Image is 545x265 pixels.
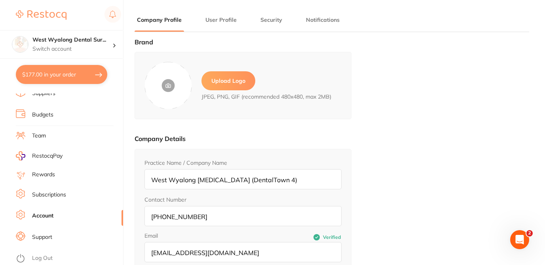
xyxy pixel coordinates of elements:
button: $177.00 in your order [16,65,107,84]
label: Email [144,233,243,239]
button: Security [258,16,285,24]
img: Restocq Logo [16,10,66,20]
label: Brand [135,38,153,46]
a: Budgets [32,111,53,119]
a: Team [32,132,46,140]
span: 2 [526,230,533,236]
a: Support [32,233,52,241]
button: Company Profile [135,16,184,24]
img: West Wyalong Dental Surgery (DentalTown 4) [12,36,28,52]
label: Practice Name / Company Name [144,160,227,166]
iframe: Intercom live chat [510,230,529,249]
span: Verified [323,234,341,240]
a: Log Out [32,254,53,262]
button: Notifications [304,16,342,24]
h4: West Wyalong Dental Surgery (DentalTown 4) [32,36,112,44]
button: Log Out [16,252,121,265]
img: RestocqPay [16,151,25,160]
button: User Profile [203,16,239,24]
a: Account [32,212,53,220]
a: RestocqPay [16,151,63,160]
a: Restocq Logo [16,6,66,24]
a: Suppliers [32,90,55,97]
p: Switch account [32,45,112,53]
a: Subscriptions [32,191,66,199]
label: Contact Number [144,196,186,203]
a: Rewards [32,171,55,179]
span: JPEG, PNG, GIF (recommended 480x480, max 2MB) [201,93,331,100]
span: RestocqPay [32,152,63,160]
label: Upload Logo [201,71,255,90]
label: Company Details [135,135,186,143]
